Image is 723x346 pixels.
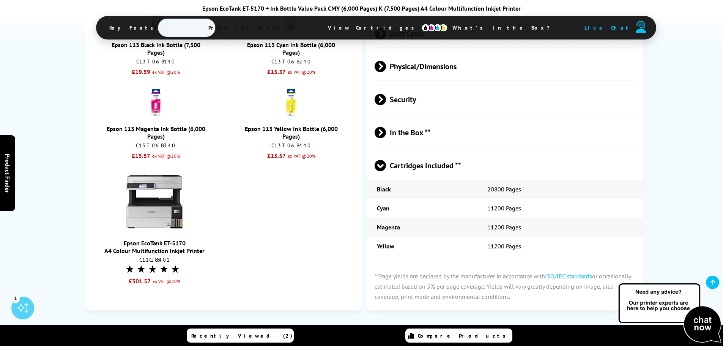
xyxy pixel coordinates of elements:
[150,68,180,76] small: ex VAT @20%
[267,68,286,76] strong: £15.57
[278,89,304,116] img: Epson 113 Yellow Ink Bottle (6,000 Pages)
[239,142,343,149] div: C13T06B440
[104,58,208,65] div: C13T06B140
[317,18,433,38] span: View Cartridges
[421,24,448,32] img: cmyk-icon.svg
[104,239,205,254] a: Epson EcoTank ET-5170A4 Colour Multifunction Inkjet Printer
[405,329,512,343] a: Compare Products
[150,152,180,160] small: ex VAT @20%
[104,256,205,263] div: C11CJ88401
[197,19,308,37] span: Product Details
[98,19,189,37] span: Key Features
[132,68,150,76] strong: £19.59
[11,294,20,302] div: 1
[478,218,643,237] td: 11200 Pages
[151,277,180,285] small: ex VAT @20%
[367,218,477,237] td: Magenta
[129,277,151,285] strong: £301.57
[96,5,627,12] div: Epson EcoTank ET-5170 + Ink Bottle Value Pack CMY (6,000 Pages) K (7,500 Pages) A4 Colour Multifu...
[478,199,643,218] td: 11200 Pages
[367,237,477,256] td: Yellow
[478,180,643,199] td: 20800 Pages
[375,118,636,147] span: In the Box **
[132,152,150,160] strong: £15.57
[245,125,338,140] a: Epson 113 Yellow Ink Bottle (6,000 Pages)
[375,151,636,180] span: Cartridges Included **
[367,264,643,310] p: **Page yields are declared by the manufacturer in accordance with or occasionally estimated based...
[267,152,286,160] strong: £15.57
[4,153,11,193] span: Product Finder
[367,199,477,218] td: Cyan
[636,21,646,33] img: user-headset-duotone.svg
[286,152,315,160] small: ex VAT @20%
[126,173,183,230] img: Epson EcoTank ET-5170
[104,142,208,149] div: C13T06B340
[187,329,294,343] a: Recently Viewed (2)
[239,58,343,65] div: C13T06B240
[375,52,636,81] span: Physical/Dimensions
[107,125,205,140] a: Epson 113 Magenta Ink Bottle (6,000 Pages)
[375,85,636,114] span: Security
[191,332,293,339] span: Recently Viewed (2)
[418,332,510,339] span: Compare Products
[112,41,200,56] a: Epson 113 Black Ink Bottle (7,500 Pages)
[247,41,335,56] a: Epson 113 Cyan Ink Bottle (6,000 Pages)
[478,237,643,256] td: 11200 Pages
[286,68,315,76] small: ex VAT @20%
[441,19,569,37] span: What’s in the Box?
[617,282,723,344] img: Open Live Chat window
[143,89,169,116] img: Epson 113 Magenta Ink Bottle (6,000 Pages)
[367,180,477,199] td: Black
[584,24,632,31] span: Live Chat
[545,272,592,280] a: ISO/IEC standards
